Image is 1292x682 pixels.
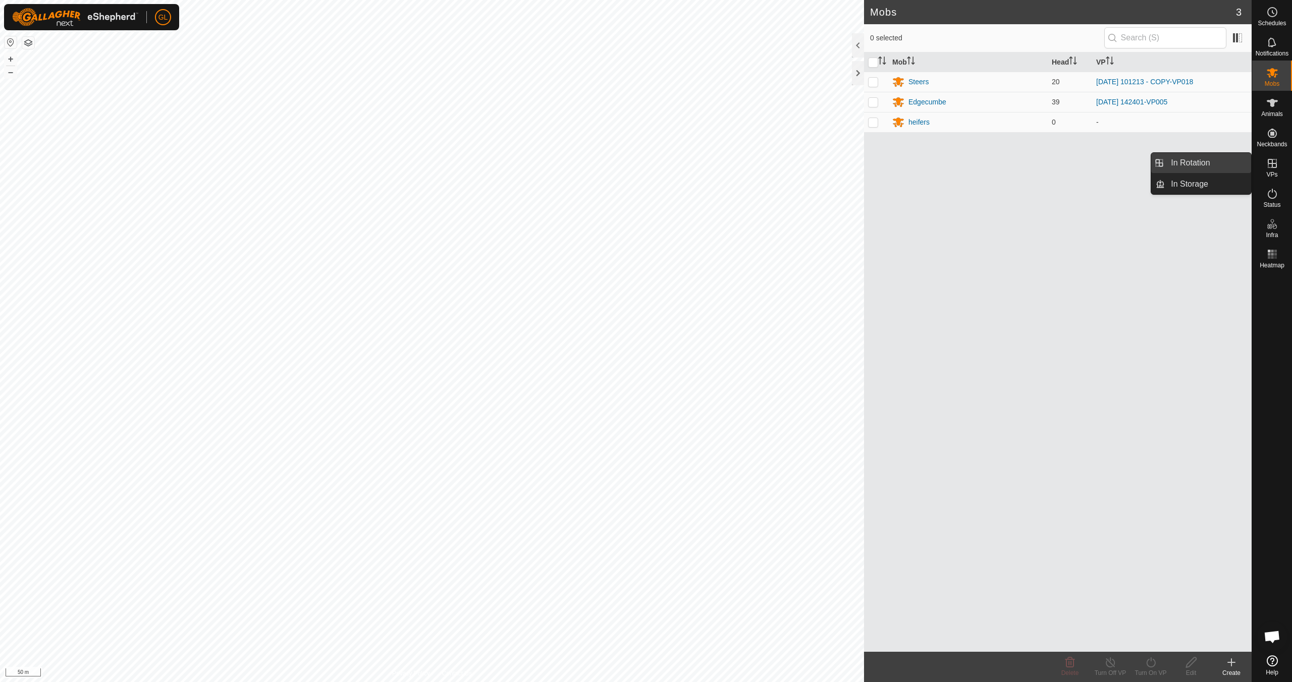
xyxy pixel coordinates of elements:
a: Help [1252,651,1292,679]
span: Schedules [1258,20,1286,26]
th: Mob [888,52,1048,72]
p-sorticon: Activate to sort [1069,58,1077,66]
span: GL [158,12,168,23]
span: VPs [1266,172,1277,178]
input: Search (S) [1104,27,1226,48]
button: Reset Map [5,36,17,48]
div: Steers [908,77,929,87]
img: Gallagher Logo [12,8,138,26]
button: Map Layers [22,37,34,49]
div: Edgecumbe [908,97,946,107]
li: In Rotation [1151,153,1251,173]
p-sorticon: Activate to sort [878,58,886,66]
span: 20 [1052,78,1060,86]
span: Mobs [1265,81,1279,87]
a: Privacy Policy [392,669,430,678]
div: Create [1211,668,1252,677]
p-sorticon: Activate to sort [1106,58,1114,66]
span: Neckbands [1257,141,1287,147]
li: In Storage [1151,174,1251,194]
span: Status [1263,202,1280,208]
span: 39 [1052,98,1060,106]
a: Open chat [1257,621,1287,652]
h2: Mobs [870,6,1236,18]
td: - [1092,112,1252,132]
span: Heatmap [1260,262,1284,268]
span: 3 [1236,5,1242,20]
th: VP [1092,52,1252,72]
span: Delete [1061,669,1079,676]
div: Turn Off VP [1090,668,1130,677]
span: Help [1266,669,1278,675]
a: Contact Us [442,669,472,678]
a: In Rotation [1165,153,1251,173]
span: 0 selected [870,33,1104,43]
a: In Storage [1165,174,1251,194]
span: Animals [1261,111,1283,117]
a: [DATE] 142401-VP005 [1096,98,1167,106]
button: + [5,53,17,65]
button: – [5,66,17,78]
p-sorticon: Activate to sort [907,58,915,66]
div: heifers [908,117,930,128]
span: In Storage [1171,178,1208,190]
span: Infra [1266,232,1278,238]
span: Notifications [1256,50,1288,56]
span: 0 [1052,118,1056,126]
span: In Rotation [1171,157,1210,169]
div: Edit [1171,668,1211,677]
div: Turn On VP [1130,668,1171,677]
th: Head [1048,52,1092,72]
a: [DATE] 101213 - COPY-VP018 [1096,78,1193,86]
